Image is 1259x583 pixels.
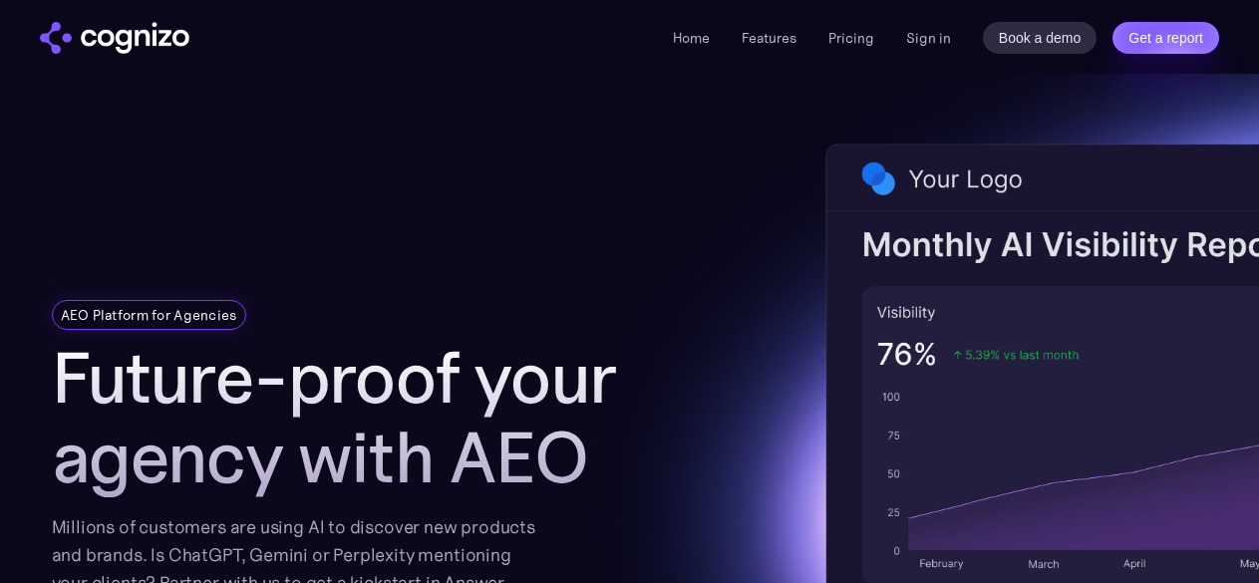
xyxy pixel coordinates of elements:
h1: Future-proof your agency with AEO [52,338,670,497]
a: home [40,22,189,54]
a: Home [673,29,710,47]
img: cognizo logo [40,22,189,54]
a: Features [742,29,796,47]
a: Get a report [1112,22,1219,54]
a: Book a demo [983,22,1098,54]
a: Sign in [906,26,951,50]
div: AEO Platform for Agencies [61,305,237,325]
a: Pricing [828,29,874,47]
